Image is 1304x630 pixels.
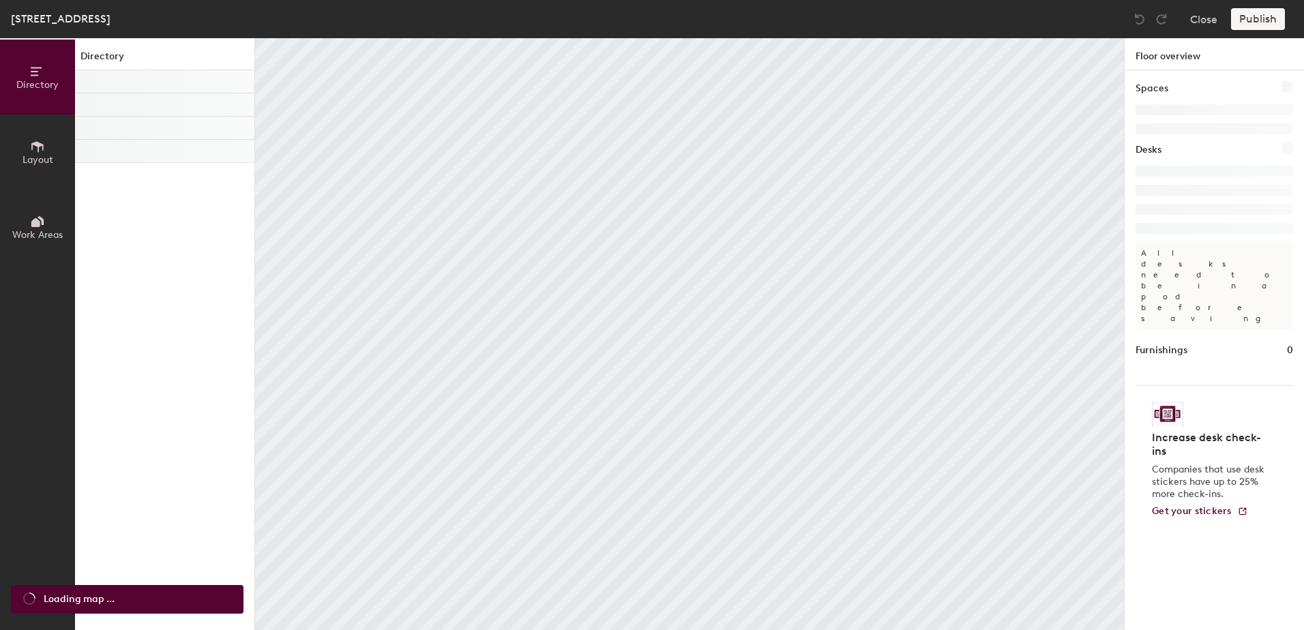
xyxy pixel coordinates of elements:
[1133,12,1146,26] img: Undo
[12,229,63,241] span: Work Areas
[1152,506,1248,517] a: Get your stickers
[1125,38,1304,70] h1: Floor overview
[1152,402,1183,425] img: Sticker logo
[1190,8,1217,30] button: Close
[23,154,53,166] span: Layout
[255,38,1124,630] canvas: Map
[1152,464,1269,500] p: Companies that use desk stickers have up to 25% more check-ins.
[11,10,110,27] div: [STREET_ADDRESS]
[1136,242,1293,329] p: All desks need to be in a pod before saving
[1136,343,1187,358] h1: Furnishings
[44,592,115,607] span: Loading map ...
[1136,142,1161,157] h1: Desks
[1136,81,1168,96] h1: Spaces
[75,49,254,70] h1: Directory
[1287,343,1293,358] h1: 0
[16,79,59,91] span: Directory
[1152,505,1232,517] span: Get your stickers
[1155,12,1168,26] img: Redo
[1152,431,1269,458] h4: Increase desk check-ins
